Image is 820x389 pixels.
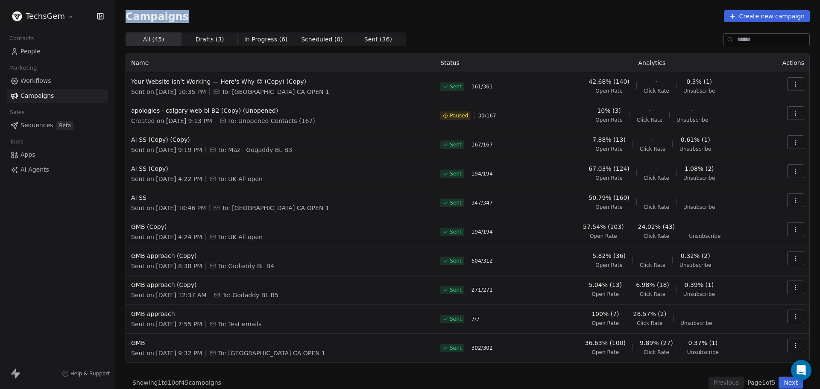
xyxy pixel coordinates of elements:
span: Sent [450,83,461,90]
span: 67.03% (124) [589,164,629,173]
a: Help & Support [62,370,110,377]
span: Open Rate [595,88,623,94]
span: Sent [450,170,461,177]
span: Sent on [DATE] 10:35 PM [131,88,206,96]
span: Campaigns [20,91,54,100]
span: GMB approach (Copy) [131,281,430,289]
span: People [20,47,41,56]
th: Actions [761,53,809,72]
span: Sent on [DATE] 9:19 PM [131,146,202,154]
span: 50.79% (160) [589,193,629,202]
span: Click Rate [640,146,665,152]
span: - [651,135,653,144]
span: Beta [56,121,73,130]
span: To: Godaddy BL B5 [222,291,278,299]
span: Showing 1 to 10 of 45 campaigns [132,378,221,387]
span: Open Rate [595,117,623,123]
span: 361 / 361 [471,83,493,90]
span: 7.88% (13) [592,135,626,144]
span: Sent ( 36 ) [364,35,392,44]
span: 36.63% (100) [585,339,626,347]
span: Sequences [20,121,53,130]
span: - [698,193,700,202]
span: GMB approach (Copy) [131,252,430,260]
span: 6.98% (18) [636,281,669,289]
span: 271 / 271 [471,287,493,293]
span: 604 / 312 [471,257,493,264]
span: - [648,106,650,115]
span: - [695,310,697,318]
span: Unsubscribe [679,262,711,269]
button: Create new campaign [724,10,810,22]
span: Workflows [20,76,51,85]
span: Sent [450,316,461,322]
img: Untitled%20design.png [12,11,22,21]
span: - [651,252,653,260]
span: Campaigns [126,10,189,22]
span: Sent [450,199,461,206]
span: Sent [450,345,461,351]
span: - [655,193,657,202]
span: apologies - calgary web bl B2 (Copy) (Unopened) [131,106,430,115]
span: 347 / 347 [471,199,493,206]
a: Apps [7,148,108,162]
span: Sent on [DATE] 4:24 PM [131,233,202,241]
a: Workflows [7,74,108,88]
span: Unsubscribe [679,146,711,152]
span: - [704,222,706,231]
span: Page 1 of 5 [747,378,775,387]
span: Open Rate [595,146,623,152]
span: Click Rate [637,320,662,327]
span: Created on [DATE] 9:13 PM [131,117,212,125]
span: Sent on [DATE] 12:37 AM [131,291,206,299]
span: Open Rate [595,262,623,269]
span: Unsubscribe [689,233,720,240]
span: 194 / 194 [471,170,493,177]
span: 167 / 167 [471,141,493,148]
span: Sent [450,287,461,293]
button: Next [779,377,803,389]
span: Scheduled ( 0 ) [301,35,343,44]
span: To: UK All open [218,175,263,183]
span: Open Rate [595,204,623,211]
span: To: UK All open [218,233,263,241]
span: Sent on [DATE] 10:46 PM [131,204,206,212]
span: 302 / 302 [471,345,493,351]
a: Campaigns [7,89,108,103]
span: - [691,106,694,115]
span: Unsubscribe [683,88,715,94]
a: People [7,44,108,58]
span: 194 / 194 [471,228,493,235]
span: - [655,77,657,86]
span: Click Rate [640,291,665,298]
span: 28.57% (2) [633,310,666,318]
span: Click Rate [640,262,665,269]
span: Open Rate [592,349,619,356]
span: Your Website Isn’t Working — Here's Why 😕 (Copy) (Copy) [131,77,430,86]
span: Drafts ( 3 ) [196,35,224,44]
span: AI SS (Copy) (Copy) [131,135,430,144]
span: Unsubscribe [680,320,712,327]
span: GMB [131,339,430,347]
span: 30 / 167 [478,112,496,119]
span: AI Agents [20,165,49,174]
span: TechsGem [26,11,65,22]
th: Status [435,53,542,72]
span: 24.02% (43) [638,222,675,231]
a: SequencesBeta [7,118,108,132]
span: To: USA CA OPEN 1 [222,88,329,96]
span: Unsubscribe [683,291,715,298]
span: Sent on [DATE] 7:55 PM [131,320,202,328]
span: Open Rate [592,320,619,327]
span: Open Rate [590,233,617,240]
span: Apps [20,150,35,159]
span: Unsubscribe [683,175,715,181]
th: Name [126,53,435,72]
span: To: Maz - Gogaddy BL B3 [218,146,292,154]
span: Sent on [DATE] 9:32 PM [131,349,202,357]
span: Click Rate [644,88,669,94]
span: GMB approach [131,310,430,318]
span: 0.39% (1) [685,281,714,289]
span: Paused [450,112,468,119]
span: 10% (3) [597,106,621,115]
